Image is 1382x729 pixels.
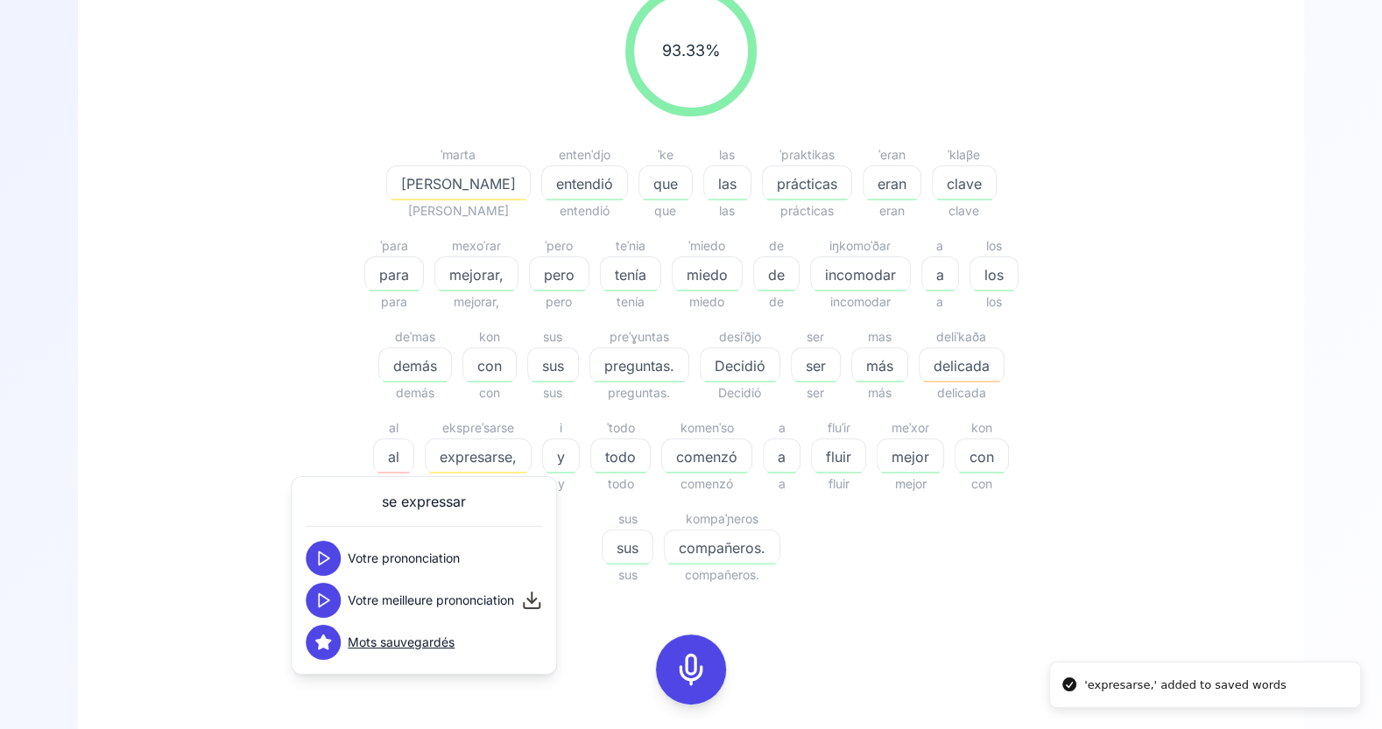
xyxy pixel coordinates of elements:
div: deˈmas [378,326,452,347]
button: y [542,438,580,473]
span: clave [932,200,997,221]
button: a [763,438,800,473]
a: Mots sauvegardés [348,634,455,651]
span: demás [378,382,452,403]
div: sus [602,508,653,529]
span: que [639,173,692,194]
div: las [703,144,751,165]
span: entendió [541,200,628,221]
span: prácticas [763,173,851,194]
div: de [753,235,800,256]
span: más [851,382,908,403]
div: ˈeɾan [863,144,921,165]
span: para [364,291,424,312]
div: sus [527,326,579,347]
span: [PERSON_NAME] [387,173,530,194]
div: los [970,235,1019,256]
button: comenzó [661,438,752,473]
div: al [373,417,414,438]
div: ˈke [638,144,693,165]
span: las [704,173,751,194]
div: entenˈdjo [541,144,628,165]
div: fluˈiɾ [811,417,866,438]
button: mejorar, [434,256,518,291]
div: ˈmaɾta [386,144,531,165]
span: y [542,473,580,494]
span: sus [603,537,652,558]
button: ser [791,347,841,382]
span: los [970,291,1019,312]
span: se expressar [382,491,466,512]
button: con [955,438,1009,473]
span: con [955,446,1008,467]
span: entendió [542,173,627,194]
button: demás [378,347,452,382]
div: ˈklaβe [932,144,997,165]
span: a [922,264,958,285]
div: seɾ [791,326,841,347]
span: de [754,264,799,285]
span: todo [590,473,651,494]
span: con [463,355,516,376]
button: que [638,165,693,200]
span: compañeros. [664,564,780,585]
div: mas [851,326,908,347]
span: sus [602,564,653,585]
div: ekspɾeˈsaɾse [425,417,532,438]
span: 93.33 % [662,39,721,63]
span: clave [933,173,996,194]
button: delicada [919,347,1005,382]
span: preguntas. [589,382,689,403]
span: las [703,200,751,221]
div: ˈpeɾo [529,235,589,256]
button: compañeros. [664,529,780,564]
button: mejor [877,438,944,473]
span: a [764,446,800,467]
div: teˈnia [600,235,661,256]
span: pero [529,291,589,312]
span: incomodar [811,264,910,285]
button: preguntas. [589,347,689,382]
div: kon [462,326,517,347]
span: sus [527,382,579,403]
span: demás [379,355,451,376]
button: de [753,256,800,291]
div: pɾeˈɣuntas [589,326,689,347]
span: comenzó [662,446,751,467]
span: mejor [877,473,944,494]
span: ser [792,355,840,376]
span: delicada [920,355,1004,376]
span: a [763,473,800,494]
span: al [374,446,413,467]
button: con [462,347,517,382]
span: tenía [601,264,660,285]
span: delicada [919,382,1005,403]
button: los [970,256,1019,291]
button: sus [602,529,653,564]
span: más [852,355,907,376]
span: que [638,200,693,221]
button: al [373,438,414,473]
span: incomodar [810,291,911,312]
button: tenía [600,256,661,291]
span: todo [591,446,650,467]
span: miedo [673,264,742,285]
button: para [364,256,424,291]
button: clave [932,165,997,200]
div: ˈtodo [590,417,651,438]
button: pero [529,256,589,291]
span: para [365,264,423,285]
button: miedo [672,256,743,291]
span: con [955,473,1009,494]
span: ser [791,382,841,403]
span: fluir [812,446,865,467]
span: mejorar, [434,291,518,312]
button: entendió [541,165,628,200]
span: y [543,446,579,467]
span: Decidió [700,382,780,403]
div: iŋkomoˈðaɾ [810,235,911,256]
span: tenía [600,291,661,312]
span: de [753,291,800,312]
span: mejorar, [435,264,518,285]
div: i [542,417,580,438]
